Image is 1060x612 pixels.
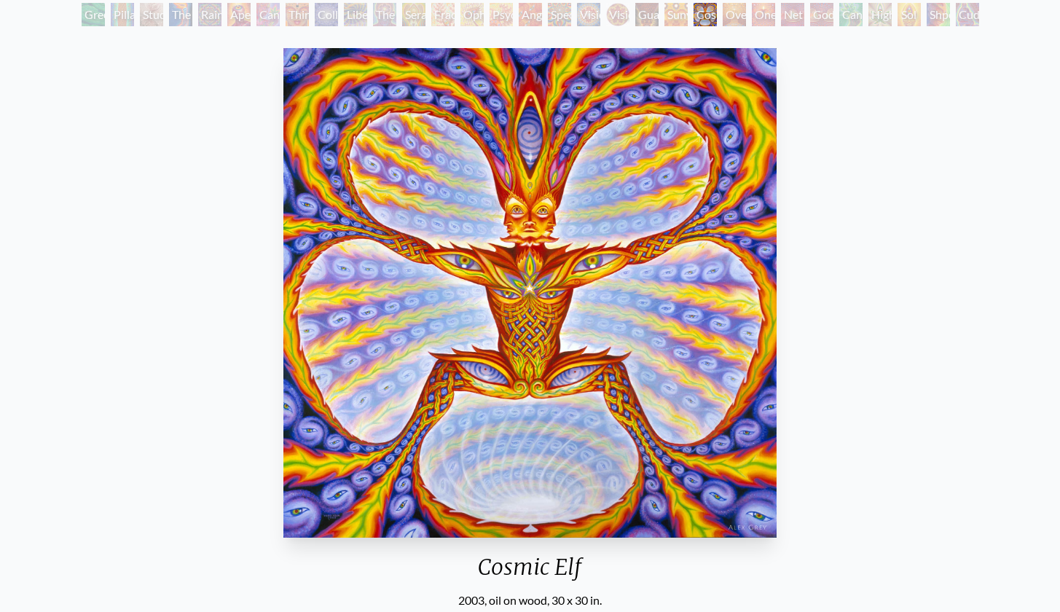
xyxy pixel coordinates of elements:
div: Green Hand [82,3,105,26]
div: The Seer [373,3,396,26]
div: Godself [810,3,833,26]
div: Vision Crystal [577,3,600,26]
div: Cuddle [956,3,979,26]
div: Spectral Lotus [548,3,571,26]
div: Ophanic Eyelash [460,3,484,26]
div: Seraphic Transport Docking on the Third Eye [402,3,425,26]
div: Aperture [227,3,251,26]
div: Cannafist [839,3,863,26]
div: Sunyata [664,3,688,26]
div: One [752,3,775,26]
div: Shpongled [927,3,950,26]
div: Liberation Through Seeing [344,3,367,26]
div: Guardian of Infinite Vision [635,3,659,26]
div: Sol Invictus [898,3,921,26]
div: Psychomicrograph of a Fractal Paisley Cherub Feather Tip [490,3,513,26]
div: Vision [PERSON_NAME] [606,3,629,26]
div: The Torch [169,3,192,26]
div: Fractal Eyes [431,3,455,26]
div: Cosmic Elf [694,3,717,26]
div: Cannabis Sutra [256,3,280,26]
div: Study for the Great Turn [140,3,163,26]
div: Angel Skin [519,3,542,26]
div: Net of Being [781,3,804,26]
div: 2003, oil on wood, 30 x 30 in. [278,592,782,609]
div: Third Eye Tears of Joy [286,3,309,26]
div: Cosmic Elf [278,554,782,592]
div: Pillar of Awareness [111,3,134,26]
div: Oversoul [723,3,746,26]
div: Collective Vision [315,3,338,26]
img: Cosmic-Elf-2003-Alex-Grey-watermarked.jpg [283,48,776,538]
div: Rainbow Eye Ripple [198,3,221,26]
div: Higher Vision [868,3,892,26]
